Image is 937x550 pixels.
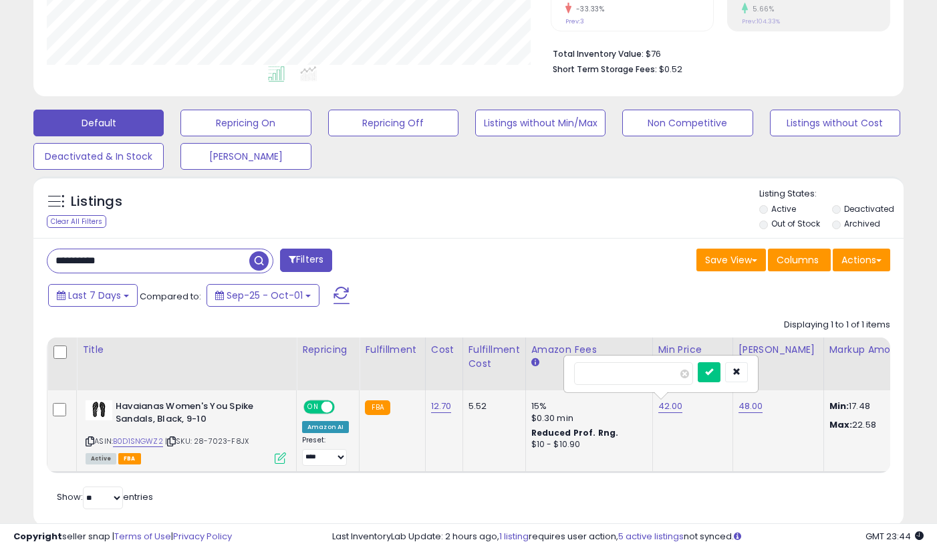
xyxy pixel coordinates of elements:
[227,289,303,302] span: Sep-25 - Oct-01
[759,188,904,200] p: Listing States:
[531,400,642,412] div: 15%
[165,436,249,446] span: | SKU: 28-7023-F8JX
[844,218,880,229] label: Archived
[829,418,853,431] strong: Max:
[844,203,894,215] label: Deactivated
[305,402,321,413] span: ON
[739,400,763,413] a: 48.00
[328,110,458,136] button: Repricing Off
[475,110,606,136] button: Listings without Min/Max
[48,284,138,307] button: Last 7 Days
[431,343,457,357] div: Cost
[768,249,831,271] button: Columns
[280,249,332,272] button: Filters
[696,249,766,271] button: Save View
[302,436,349,466] div: Preset:
[47,215,106,228] div: Clear All Filters
[531,427,619,438] b: Reduced Prof. Rng.
[173,530,232,543] a: Privacy Policy
[658,400,683,413] a: 42.00
[771,218,820,229] label: Out of Stock
[571,4,605,14] small: -33.33%
[833,249,890,271] button: Actions
[207,284,319,307] button: Sep-25 - Oct-01
[140,290,201,303] span: Compared to:
[565,17,584,25] small: Prev: 3
[302,343,354,357] div: Repricing
[82,343,291,357] div: Title
[865,530,924,543] span: 2025-10-9 23:44 GMT
[469,400,515,412] div: 5.52
[771,203,796,215] label: Active
[180,110,311,136] button: Repricing On
[86,453,116,464] span: All listings currently available for purchase on Amazon
[531,357,539,369] small: Amazon Fees.
[553,48,644,59] b: Total Inventory Value:
[365,400,390,415] small: FBA
[33,143,164,170] button: Deactivated & In Stock
[618,530,684,543] a: 5 active listings
[742,17,780,25] small: Prev: 104.33%
[770,110,900,136] button: Listings without Cost
[658,343,727,357] div: Min Price
[13,531,232,543] div: seller snap | |
[531,343,647,357] div: Amazon Fees
[332,531,924,543] div: Last InventoryLab Update: 2 hours ago, requires user action, not synced.
[553,45,880,61] li: $76
[116,400,278,428] b: Havaianas Women's You Spike Sandals, Black, 9-10
[659,63,682,76] span: $0.52
[333,402,354,413] span: OFF
[118,453,141,464] span: FBA
[113,436,163,447] a: B0D1SNGWZ2
[86,400,112,420] img: 31c88Tkx6tL._SL40_.jpg
[784,319,890,331] div: Displaying 1 to 1 of 1 items
[829,400,849,412] strong: Min:
[180,143,311,170] button: [PERSON_NAME]
[86,400,286,462] div: ASIN:
[748,4,775,14] small: 5.66%
[365,343,419,357] div: Fulfillment
[13,530,62,543] strong: Copyright
[57,491,153,503] span: Show: entries
[777,253,819,267] span: Columns
[553,63,657,75] b: Short Term Storage Fees:
[739,343,818,357] div: [PERSON_NAME]
[33,110,164,136] button: Default
[622,110,753,136] button: Non Competitive
[68,289,121,302] span: Last 7 Days
[499,530,529,543] a: 1 listing
[71,192,122,211] h5: Listings
[531,412,642,424] div: $0.30 min
[114,530,171,543] a: Terms of Use
[531,439,642,450] div: $10 - $10.90
[469,343,520,371] div: Fulfillment Cost
[302,421,349,433] div: Amazon AI
[431,400,452,413] a: 12.70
